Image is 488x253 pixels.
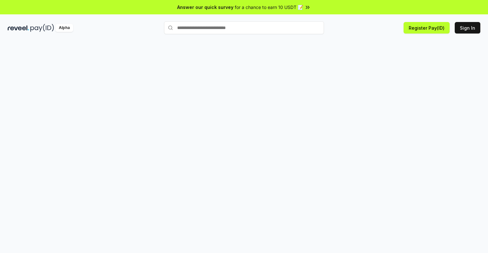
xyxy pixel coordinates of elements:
[455,22,480,33] button: Sign In
[404,22,450,33] button: Register Pay(ID)
[177,4,233,11] span: Answer our quick survey
[8,24,29,32] img: reveel_dark
[55,24,73,32] div: Alpha
[235,4,303,11] span: for a chance to earn 10 USDT 📝
[30,24,54,32] img: pay_id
